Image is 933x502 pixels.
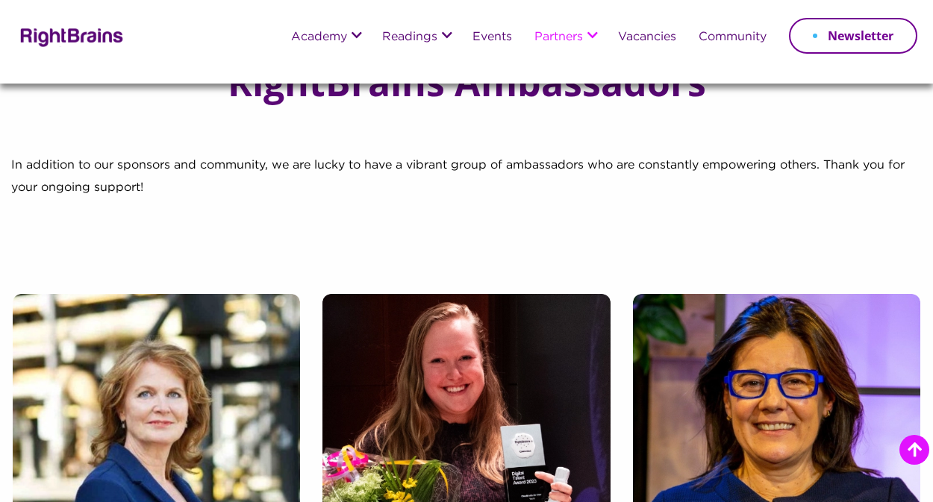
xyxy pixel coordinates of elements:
h1: RightBrains Ambassadors [228,63,706,101]
a: Readings [382,31,437,44]
a: Community [699,31,767,44]
a: Academy [291,31,347,44]
a: Vacancies [618,31,676,44]
img: Rightbrains [16,25,124,47]
a: Newsletter [789,18,917,54]
a: Partners [534,31,583,44]
a: Events [472,31,512,44]
p: In addition to our sponsors and community, we are lucky to have a vibrant group of ambassadors wh... [11,154,922,214]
